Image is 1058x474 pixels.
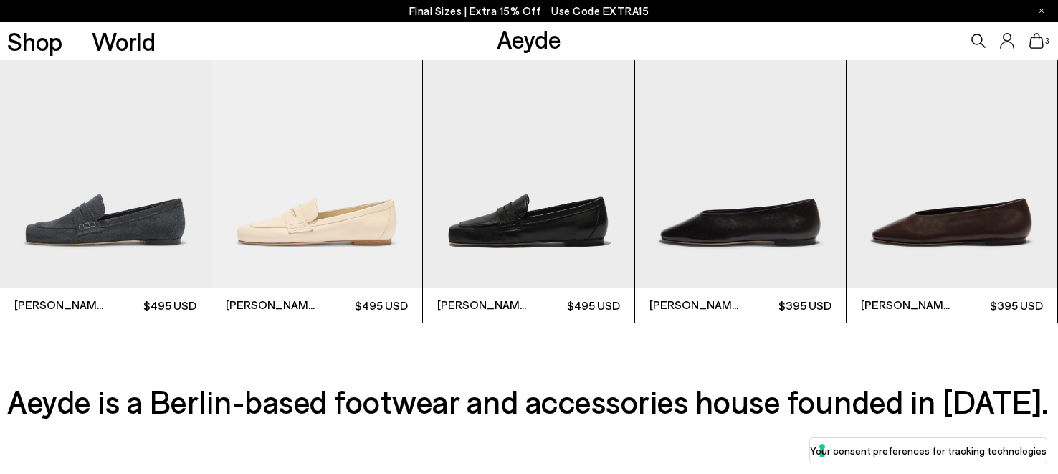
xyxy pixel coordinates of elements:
[211,6,422,287] img: Lana Moccasin Loafers
[409,2,649,20] p: Final Sizes | Extra 15% Off
[528,296,619,314] span: $495 USD
[226,296,317,313] span: [PERSON_NAME]
[14,296,105,313] span: [PERSON_NAME]
[423,6,634,287] img: Lana Moccasin Loafers
[861,296,952,313] span: [PERSON_NAME]
[105,296,196,314] span: $495 USD
[211,6,422,322] a: [PERSON_NAME] $495 USD
[635,6,846,287] img: Kirsten Ballet Flats
[7,381,1051,421] h3: Aeyde is a Berlin-based footwear and accessories house founded in [DATE].
[810,438,1047,463] button: Your consent preferences for tracking technologies
[423,5,634,323] div: 3 / 9
[635,6,846,322] a: [PERSON_NAME] $395 USD
[649,296,740,313] span: [PERSON_NAME]
[423,6,634,322] a: [PERSON_NAME] $495 USD
[551,4,649,17] span: Navigate to /collections/ss25-final-sizes
[317,296,408,314] span: $495 USD
[497,24,561,54] a: Aeyde
[92,29,156,54] a: World
[847,5,1058,323] div: 5 / 9
[1029,33,1044,49] a: 3
[1044,37,1051,45] span: 3
[635,5,847,323] div: 4 / 9
[211,5,423,323] div: 2 / 9
[437,296,528,313] span: [PERSON_NAME]
[952,296,1043,314] span: $395 USD
[847,6,1057,322] a: [PERSON_NAME] $395 USD
[847,6,1057,287] img: Kirsten Ballet Flats
[740,296,831,314] span: $395 USD
[7,29,62,54] a: Shop
[810,443,1047,458] label: Your consent preferences for tracking technologies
